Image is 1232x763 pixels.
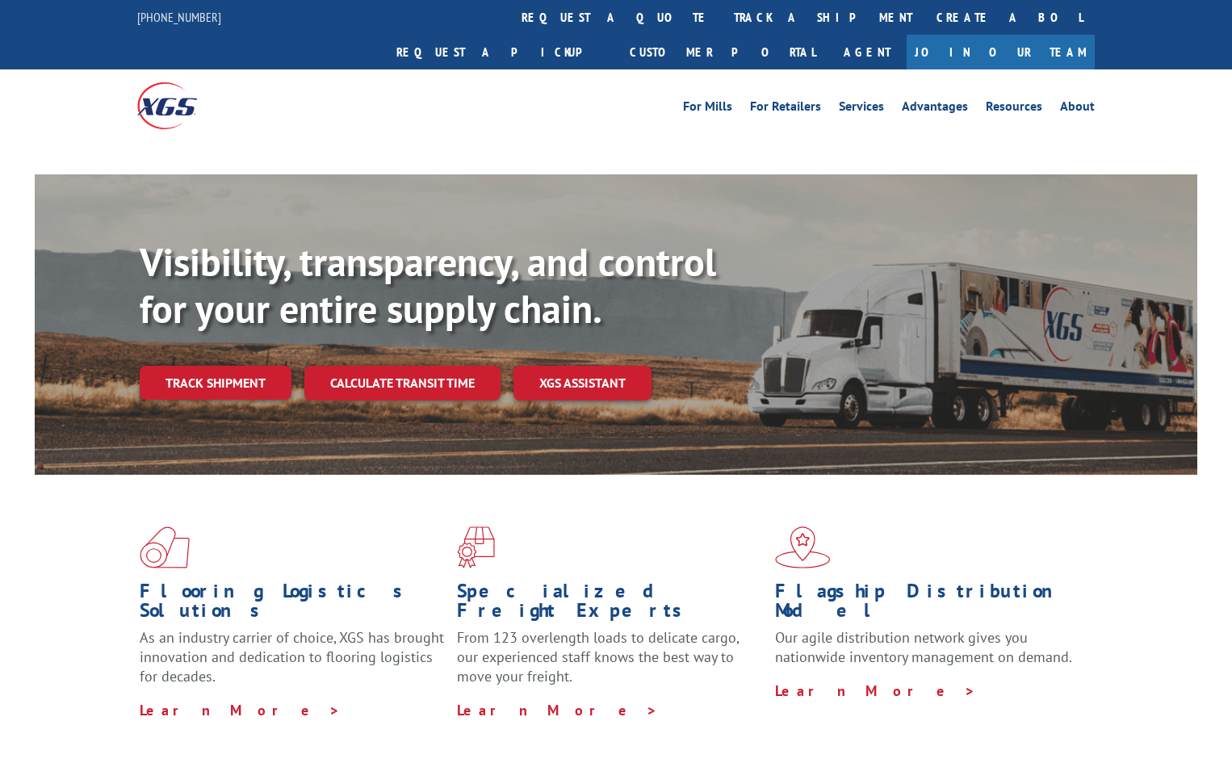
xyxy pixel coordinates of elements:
[775,526,831,568] img: xgs-icon-flagship-distribution-model-red
[140,581,445,628] h1: Flooring Logistics Solutions
[907,35,1095,69] a: Join Our Team
[457,581,762,628] h1: Specialized Freight Experts
[140,628,444,685] span: As an industry carrier of choice, XGS has brought innovation and dedication to flooring logistics...
[775,681,976,700] a: Learn More >
[902,100,968,118] a: Advantages
[828,35,907,69] a: Agent
[986,100,1042,118] a: Resources
[750,100,821,118] a: For Retailers
[137,9,221,25] a: [PHONE_NUMBER]
[457,701,658,719] a: Learn More >
[140,237,716,333] b: Visibility, transparency, and control for your entire supply chain.
[140,701,341,719] a: Learn More >
[140,526,190,568] img: xgs-icon-total-supply-chain-intelligence-red
[1060,100,1095,118] a: About
[140,366,291,400] a: Track shipment
[618,35,828,69] a: Customer Portal
[839,100,884,118] a: Services
[384,35,618,69] a: Request a pickup
[457,628,762,700] p: From 123 overlength loads to delicate cargo, our experienced staff knows the best way to move you...
[775,581,1080,628] h1: Flagship Distribution Model
[457,526,495,568] img: xgs-icon-focused-on-flooring-red
[683,100,732,118] a: For Mills
[775,628,1072,666] span: Our agile distribution network gives you nationwide inventory management on demand.
[513,366,652,400] a: XGS ASSISTANT
[304,366,501,400] a: Calculate transit time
